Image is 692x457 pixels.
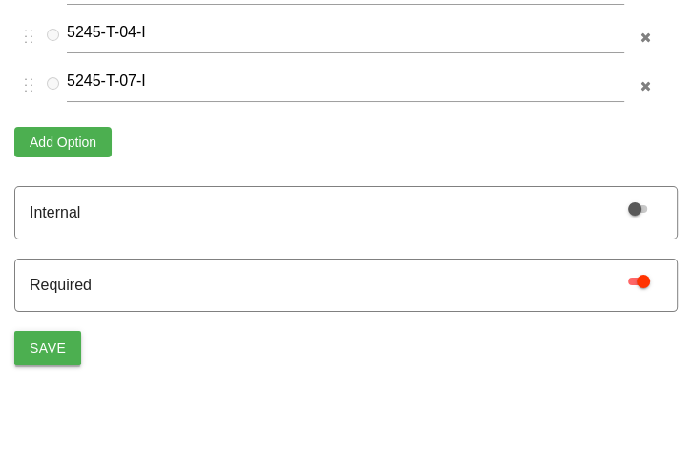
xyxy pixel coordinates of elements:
div: Internal [30,201,80,224]
button: Add Option [14,127,112,157]
div: Required will ensure answer is provided [14,259,678,312]
button: Save [14,331,81,365]
div: Required [30,274,92,297]
div: Internal will hide field from customer view [14,186,678,239]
